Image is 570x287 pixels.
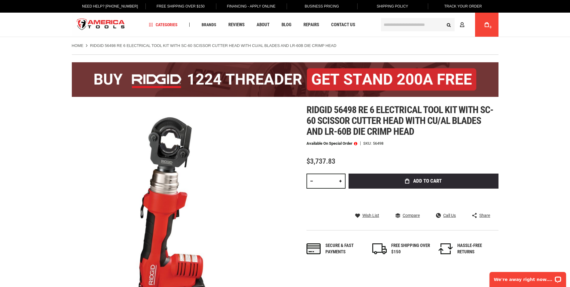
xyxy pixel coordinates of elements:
[279,21,294,29] a: Blog
[481,13,492,37] a: 0
[377,4,408,8] span: Shipping Policy
[479,213,490,218] span: Share
[306,157,335,165] span: $3,737.83
[146,21,180,29] a: Categories
[403,213,420,218] span: Compare
[391,242,430,255] div: FREE SHIPPING OVER $150
[413,178,442,184] span: Add to Cart
[443,213,456,218] span: Call Us
[355,213,379,218] a: Wish List
[254,21,272,29] a: About
[325,242,364,255] div: Secure & fast payments
[457,242,496,255] div: HASSLE-FREE RETURNS
[372,243,387,254] img: shipping
[347,190,500,208] iframe: Secure express checkout frame
[228,23,245,27] span: Reviews
[282,23,291,27] span: Blog
[90,43,337,48] strong: RIDGID 56498 RE 6 ELECTRICAL TOOL KIT WITH SC-60 SCISSOR CUTTER HEAD WITH CU/AL BLADES AND LR-60B...
[257,23,270,27] span: About
[349,174,498,189] button: Add to Cart
[436,213,456,218] a: Call Us
[303,23,319,27] span: Repairs
[362,213,379,218] span: Wish List
[306,104,494,137] span: Ridgid 56498 re 6 electrical tool kit with sc-60 scissor cutter head with cu/al blades and lr-60b...
[202,23,216,27] span: Brands
[149,23,178,27] span: Categories
[486,268,570,287] iframe: LiveChat chat widget
[438,243,453,254] img: returns
[72,14,130,36] img: America Tools
[395,213,420,218] a: Compare
[490,26,492,29] span: 0
[363,141,373,145] strong: SKU
[72,14,130,36] a: store logo
[199,21,219,29] a: Brands
[301,21,322,29] a: Repairs
[443,19,455,30] button: Search
[328,21,358,29] a: Contact Us
[72,43,84,48] a: Home
[306,141,357,146] p: Available on Special Order
[226,21,247,29] a: Reviews
[331,23,355,27] span: Contact Us
[306,243,321,254] img: payments
[72,62,498,97] img: BOGO: Buy the RIDGID® 1224 Threader (26092), get the 92467 200A Stand FREE!
[373,141,383,145] div: 56498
